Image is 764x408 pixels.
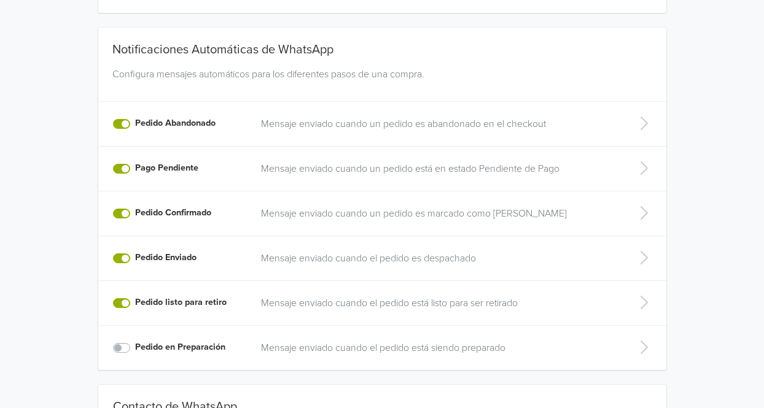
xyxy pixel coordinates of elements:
[261,206,614,221] a: Mensaje enviado cuando un pedido es marcado como [PERSON_NAME]
[107,67,657,96] div: Configura mensajes automáticos para los diferentes pasos de una compra.
[135,161,198,175] label: Pago Pendiente
[261,341,614,355] a: Mensaje enviado cuando el pedido está siendo preparado
[261,296,614,310] a: Mensaje enviado cuando el pedido está listo para ser retirado
[135,206,211,220] label: Pedido Confirmado
[135,117,216,130] label: Pedido Abandonado
[261,117,614,131] a: Mensaje enviado cuando un pedido es abandonado en el checkout
[107,28,657,62] div: Notificaciones Automáticas de WhatsApp
[135,296,227,309] label: Pedido listo para retiro
[261,161,614,176] a: Mensaje enviado cuando un pedido está en estado Pendiente de Pago
[135,341,225,354] label: Pedido en Preparación
[261,251,614,266] a: Mensaje enviado cuando el pedido es despachado
[135,251,197,264] label: Pedido Enviado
